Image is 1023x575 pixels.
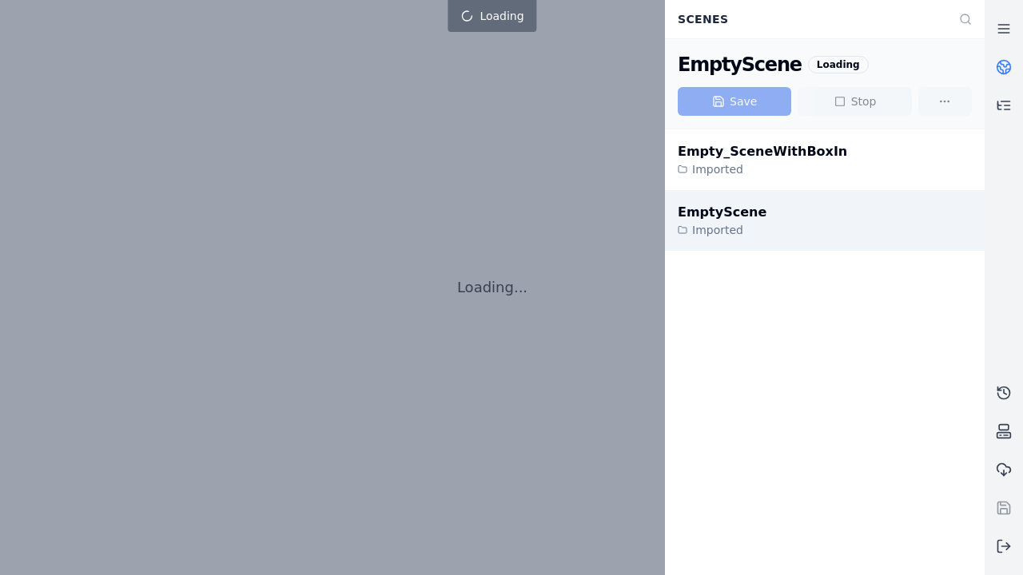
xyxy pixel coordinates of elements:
[457,276,527,299] p: Loading...
[808,56,869,73] div: Loading
[668,4,949,34] div: Scenes
[480,8,523,24] span: Loading
[678,142,847,161] div: Empty_SceneWithBoxIn
[678,52,802,77] div: EmptyScene
[678,222,766,238] div: Imported
[678,203,766,222] div: EmptyScene
[678,161,847,177] div: Imported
